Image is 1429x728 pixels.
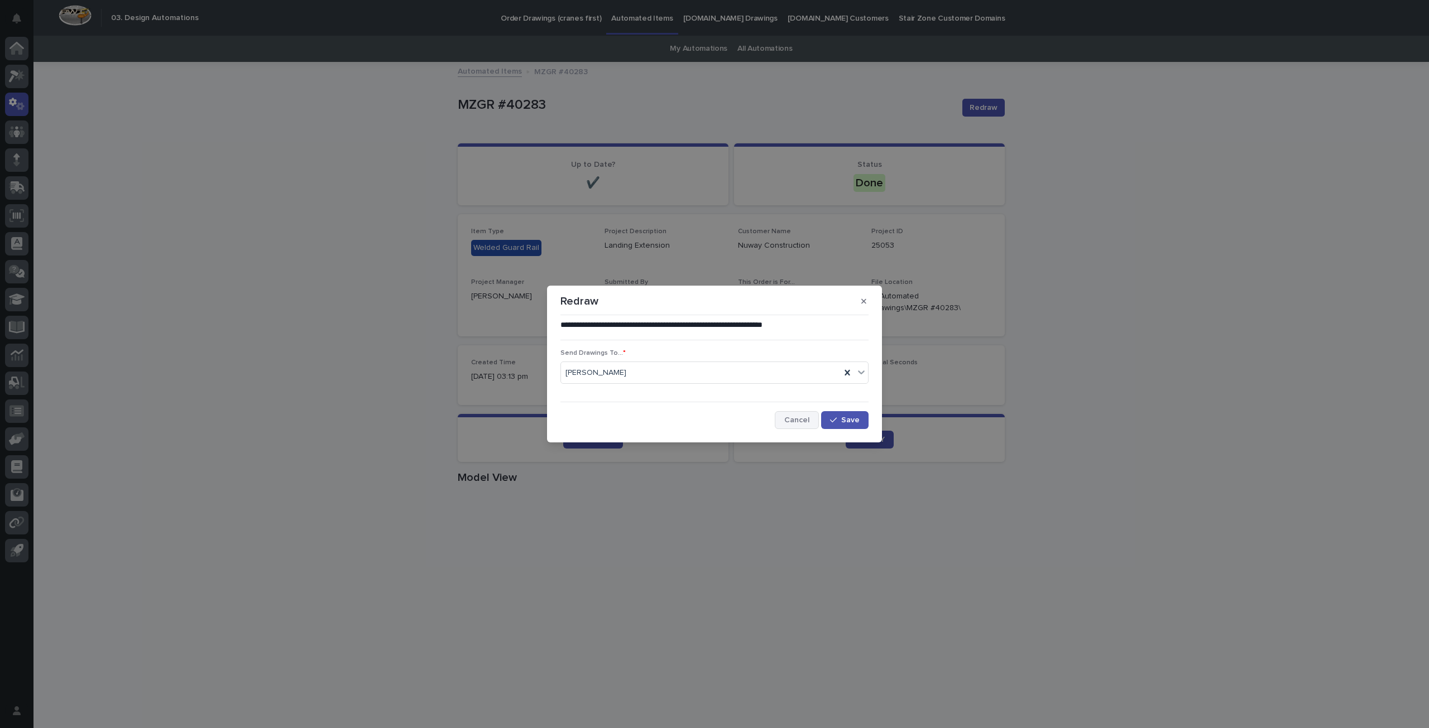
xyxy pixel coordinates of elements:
[821,411,869,429] button: Save
[560,350,626,356] span: Send Drawings To...
[784,416,809,424] span: Cancel
[841,416,860,424] span: Save
[560,295,598,308] p: Redraw
[775,411,819,429] button: Cancel
[565,367,626,379] span: [PERSON_NAME]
